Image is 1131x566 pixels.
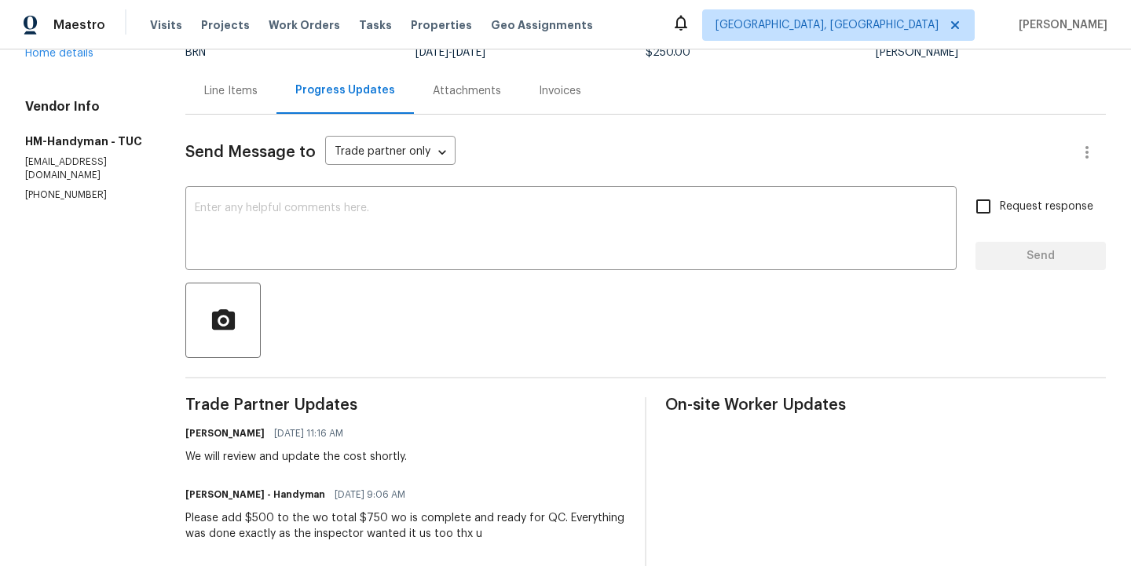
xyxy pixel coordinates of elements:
span: BRN [185,47,206,58]
span: Request response [1000,199,1093,215]
div: Please add $500 to the wo total $750 wo is complete and ready for QC. Everything was done exactly... [185,510,626,542]
span: Geo Assignments [491,17,593,33]
p: [EMAIL_ADDRESS][DOMAIN_NAME] [25,155,148,182]
span: Send Message to [185,144,316,160]
span: [GEOGRAPHIC_DATA], [GEOGRAPHIC_DATA] [716,17,939,33]
span: Trade Partner Updates [185,397,626,413]
p: [PHONE_NUMBER] [25,188,148,202]
a: Home details [25,48,93,59]
h5: HM-Handyman - TUC [25,133,148,149]
div: Progress Updates [295,82,395,98]
span: [PERSON_NAME] [1012,17,1107,33]
div: Trade partner only [325,140,456,166]
span: [DATE] [452,47,485,58]
span: Tasks [359,20,392,31]
span: [DATE] 11:16 AM [274,425,343,441]
span: Work Orders [269,17,340,33]
h4: Vendor Info [25,99,148,115]
span: $250.00 [646,47,690,58]
span: - [415,47,485,58]
div: Attachments [433,83,501,99]
h6: [PERSON_NAME] [185,425,265,441]
div: Invoices [539,83,581,99]
span: On-site Worker Updates [665,397,1106,413]
span: [DATE] 9:06 AM [335,487,405,502]
span: Maestro [53,17,105,33]
span: Projects [201,17,250,33]
div: Line Items [204,83,258,99]
span: [DATE] [415,47,448,58]
h6: [PERSON_NAME] - Handyman [185,487,325,502]
div: We will review and update the cost shortly. [185,449,407,465]
span: Properties [411,17,472,33]
span: Visits [150,17,182,33]
div: [PERSON_NAME] [876,47,1106,58]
